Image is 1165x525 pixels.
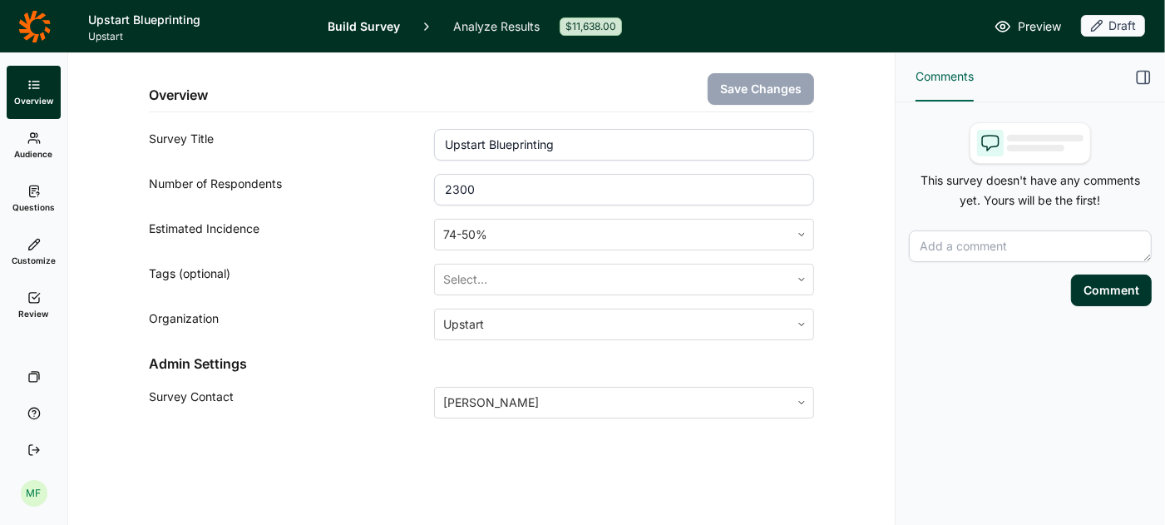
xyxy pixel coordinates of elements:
[560,17,622,36] div: $11,638.00
[708,73,814,105] button: Save Changes
[15,148,53,160] span: Audience
[7,119,61,172] a: Audience
[7,66,61,119] a: Overview
[19,308,49,319] span: Review
[434,129,814,161] input: ex: Package testing study
[12,255,56,266] span: Customize
[149,354,814,374] h2: Admin Settings
[149,219,434,250] div: Estimated Incidence
[1018,17,1061,37] span: Preview
[88,10,308,30] h1: Upstart Blueprinting
[149,174,434,206] div: Number of Respondents
[995,17,1061,37] a: Preview
[21,480,47,507] div: MF
[434,174,814,206] input: 1000
[1081,15,1145,38] button: Draft
[7,172,61,225] a: Questions
[916,53,974,102] button: Comments
[1071,275,1152,306] button: Comment
[88,30,308,43] span: Upstart
[149,309,434,340] div: Organization
[7,279,61,332] a: Review
[149,129,434,161] div: Survey Title
[14,95,53,106] span: Overview
[1081,15,1145,37] div: Draft
[149,264,434,295] div: Tags (optional)
[7,225,61,279] a: Customize
[149,85,208,105] h2: Overview
[12,201,55,213] span: Questions
[916,67,974,87] span: Comments
[149,387,434,419] div: Survey Contact
[909,171,1152,210] p: This survey doesn't have any comments yet. Yours will be the first!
